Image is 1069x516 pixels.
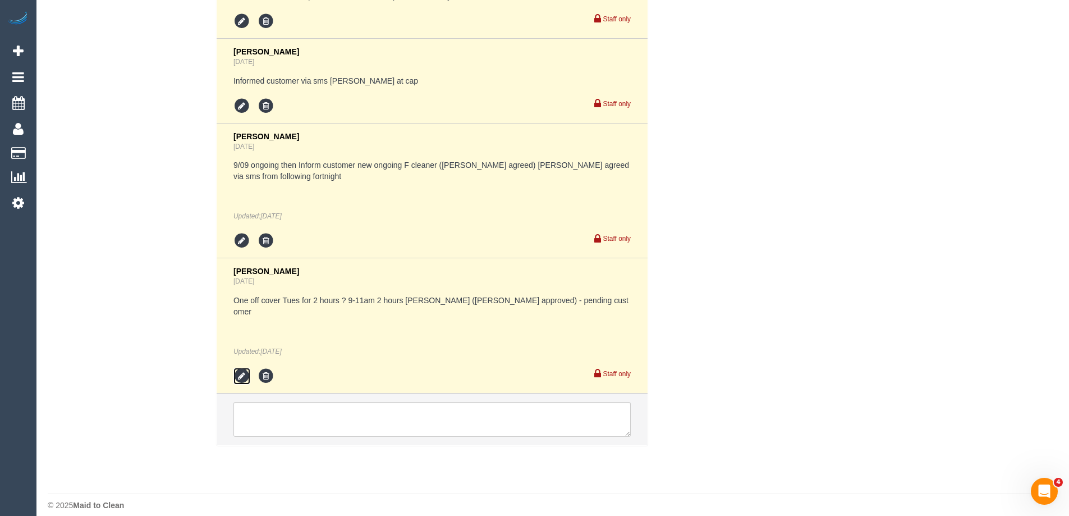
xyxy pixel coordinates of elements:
em: Updated: [233,348,282,355]
span: Sep 04, 2025 13:53 [260,348,281,355]
span: [PERSON_NAME] [233,47,299,56]
pre: 9/09 ongoing then Inform customer new ongoing F cleaner ([PERSON_NAME] agreed) [PERSON_NAME] agre... [233,159,631,182]
a: [DATE] [233,143,254,150]
span: [PERSON_NAME] [233,267,299,276]
span: [PERSON_NAME] [233,132,299,141]
a: [DATE] [233,277,254,285]
div: © 2025 [48,500,1058,511]
span: 4 [1054,478,1063,487]
small: Staff only [603,235,631,243]
span: Sep 04, 2025 13:48 [260,212,281,220]
a: [DATE] [233,58,254,66]
em: Updated: [233,212,282,220]
pre: One off cover Tues for 2 hours ? 9-11am 2 hours [PERSON_NAME] ([PERSON_NAME] approved) - pending ... [233,295,631,317]
small: Staff only [603,370,631,378]
small: Staff only [603,15,631,23]
pre: Informed customer via sms [PERSON_NAME] at cap [233,75,631,86]
iframe: Intercom live chat [1031,478,1058,505]
img: Automaid Logo [7,11,29,27]
small: Staff only [603,100,631,108]
strong: Maid to Clean [73,501,124,510]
